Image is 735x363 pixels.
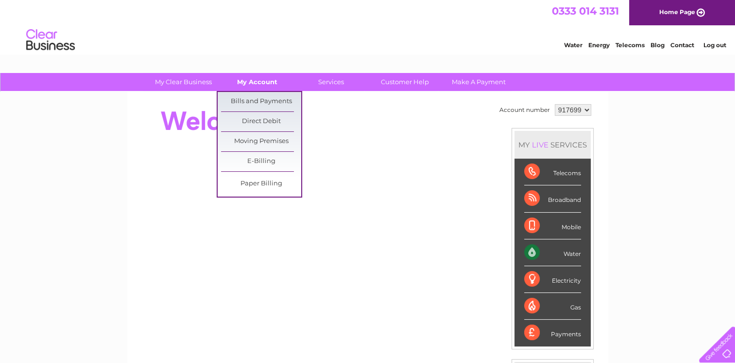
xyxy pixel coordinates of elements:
a: Bills and Payments [221,92,301,111]
a: My Clear Business [143,73,223,91]
div: Telecoms [524,159,581,185]
a: Blog [650,41,665,49]
a: Contact [670,41,694,49]
a: Services [291,73,371,91]
a: Energy [588,41,610,49]
td: Account number [497,102,552,118]
a: Paper Billing [221,174,301,194]
a: Customer Help [365,73,445,91]
div: LIVE [530,140,550,149]
div: Clear Business is a trading name of Verastar Limited (registered in [GEOGRAPHIC_DATA] No. 3667643... [138,5,598,47]
div: Mobile [524,213,581,239]
a: Moving Premises [221,132,301,151]
a: Water [564,41,582,49]
a: 0333 014 3131 [552,5,619,17]
div: Water [524,239,581,266]
div: Payments [524,320,581,346]
img: logo.png [26,25,75,55]
div: Gas [524,293,581,320]
a: Log out [703,41,726,49]
div: Broadband [524,185,581,212]
a: E-Billing [221,152,301,171]
a: My Account [217,73,297,91]
div: Electricity [524,266,581,293]
div: MY SERVICES [514,131,591,159]
a: Direct Debit [221,112,301,131]
a: Make A Payment [439,73,519,91]
a: Telecoms [615,41,645,49]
